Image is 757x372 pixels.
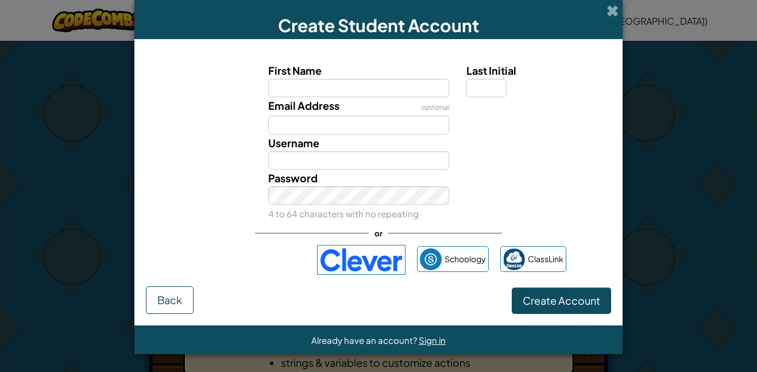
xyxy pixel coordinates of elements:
[512,287,611,314] button: Create Account
[268,64,322,77] span: First Name
[420,248,442,270] img: schoology.png
[157,293,182,306] span: Back
[278,14,479,36] span: Create Student Account
[268,171,318,185] span: Password
[317,245,405,275] img: clever-logo-blue.png
[185,247,311,273] iframe: Sign in with Google Button
[268,136,319,149] span: Username
[503,248,525,270] img: classlink-logo-small.png
[268,99,339,112] span: Email Address
[466,64,516,77] span: Last Initial
[146,286,194,314] button: Back
[268,208,419,219] small: 4 to 64 characters with no repeating
[523,294,600,307] span: Create Account
[419,335,446,346] a: Sign in
[421,103,449,112] span: optional
[311,335,419,346] span: Already have an account?
[528,251,563,267] span: ClassLink
[445,251,486,267] span: Schoology
[369,225,388,241] span: or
